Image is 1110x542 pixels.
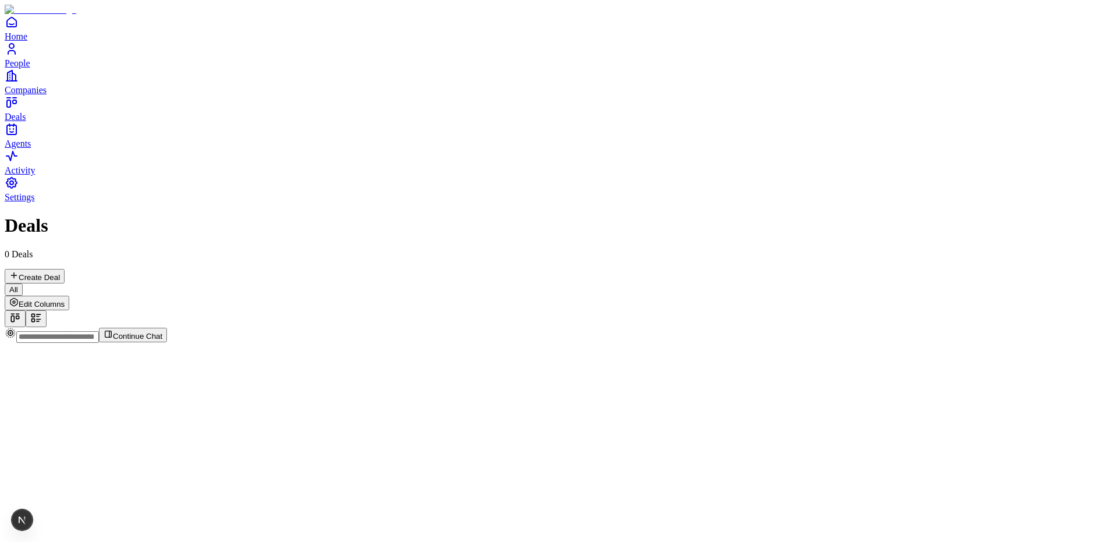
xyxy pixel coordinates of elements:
span: Companies [5,85,47,95]
img: Item Brain Logo [5,5,76,15]
button: Create Deal [5,269,65,284]
span: Continue Chat [113,332,162,341]
span: Edit Columns [19,300,65,309]
span: Agents [5,139,31,148]
button: All [5,284,23,296]
a: Agents [5,122,1105,148]
button: Continue Chat [99,328,167,342]
button: Edit Columns [5,296,69,310]
span: Activity [5,165,35,175]
a: Settings [5,176,1105,202]
span: Home [5,31,27,41]
a: Activity [5,149,1105,175]
div: Continue Chat [5,327,1105,343]
a: Deals [5,95,1105,122]
a: Companies [5,69,1105,95]
p: 0 Deals [5,249,1105,260]
span: People [5,58,30,68]
a: People [5,42,1105,68]
h1: Deals [5,215,1105,236]
span: Deals [5,112,26,122]
a: Home [5,15,1105,41]
span: Settings [5,192,35,202]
